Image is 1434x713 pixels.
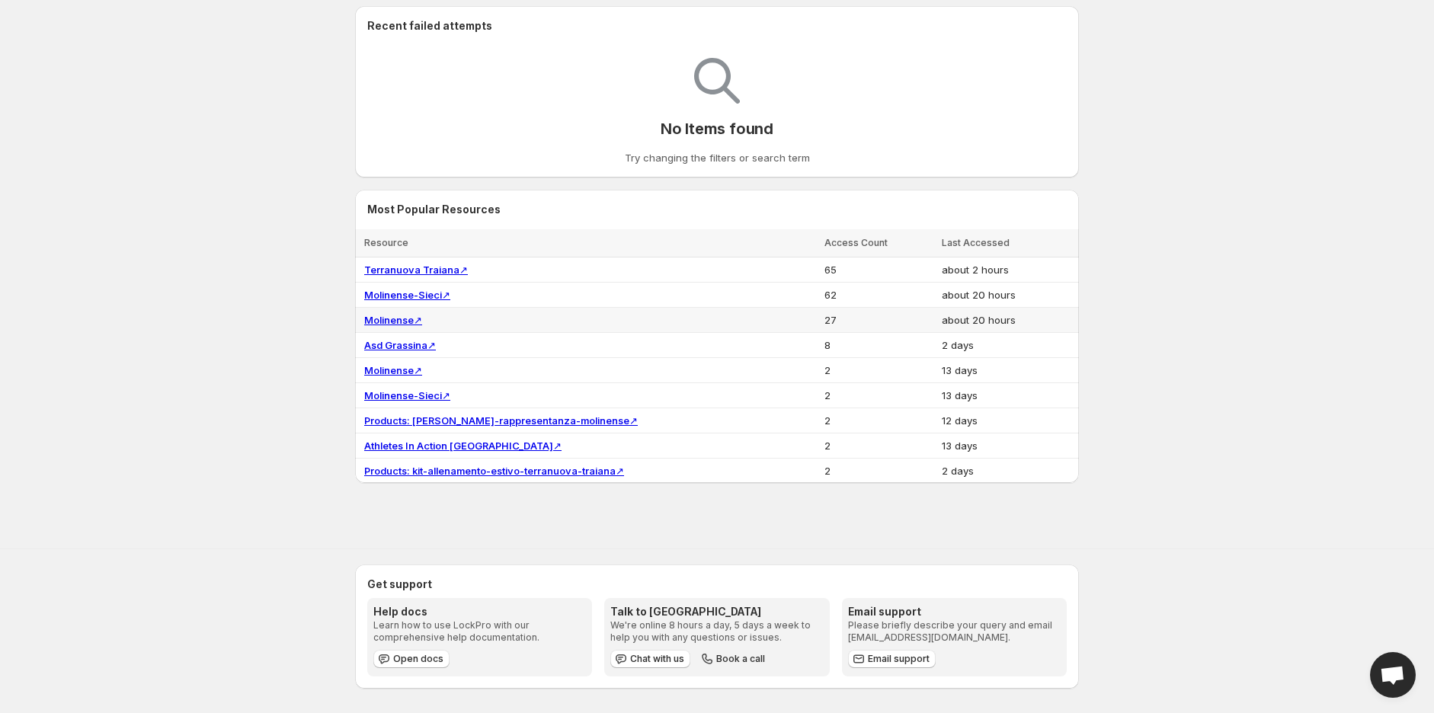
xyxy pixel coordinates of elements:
[696,650,771,668] button: Book a call
[694,58,740,104] img: Empty search results
[848,650,936,668] a: Email support
[625,150,810,165] p: Try changing the filters or search term
[630,653,684,665] span: Chat with us
[1370,652,1416,698] a: Open chat
[661,120,773,138] p: No Items found
[373,619,586,644] p: Learn how to use LockPro with our comprehensive help documentation.
[610,619,823,644] p: We're online 8 hours a day, 5 days a week to help you with any questions or issues.
[820,383,937,408] td: 2
[820,459,937,484] td: 2
[820,308,937,333] td: 27
[373,650,450,668] a: Open docs
[716,653,765,665] span: Book a call
[610,604,823,619] h3: Talk to [GEOGRAPHIC_DATA]
[820,283,937,308] td: 62
[364,440,562,452] a: Athletes In Action [GEOGRAPHIC_DATA]↗
[937,358,1079,383] td: 13 days
[937,257,1079,283] td: about 2 hours
[367,18,492,34] h2: Recent failed attempts
[824,237,888,248] span: Access Count
[937,283,1079,308] td: about 20 hours
[868,653,930,665] span: Email support
[364,389,450,401] a: Molinense-Sieci↗
[937,308,1079,333] td: about 20 hours
[937,459,1079,484] td: 2 days
[820,257,937,283] td: 65
[364,289,450,301] a: Molinense-Sieci↗
[820,358,937,383] td: 2
[373,604,586,619] h3: Help docs
[937,433,1079,459] td: 13 days
[364,414,638,427] a: Products: [PERSON_NAME]-rappresentanza-molinense↗
[367,577,1067,592] h2: Get support
[364,339,436,351] a: Asd Grassina↗
[820,433,937,459] td: 2
[820,408,937,433] td: 2
[937,333,1079,358] td: 2 days
[364,465,624,477] a: Products: kit-allenamento-estivo-terranuova-traiana↗
[937,383,1079,408] td: 13 days
[364,314,422,326] a: Molinense↗
[848,604,1061,619] h3: Email support
[367,202,1067,217] h2: Most Popular Resources
[364,264,468,276] a: Terranuova Traiana↗
[364,364,422,376] a: Molinense↗
[364,237,408,248] span: Resource
[610,650,690,668] button: Chat with us
[848,619,1061,644] p: Please briefly describe your query and email [EMAIL_ADDRESS][DOMAIN_NAME].
[393,653,443,665] span: Open docs
[820,333,937,358] td: 8
[942,237,1010,248] span: Last Accessed
[937,408,1079,433] td: 12 days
